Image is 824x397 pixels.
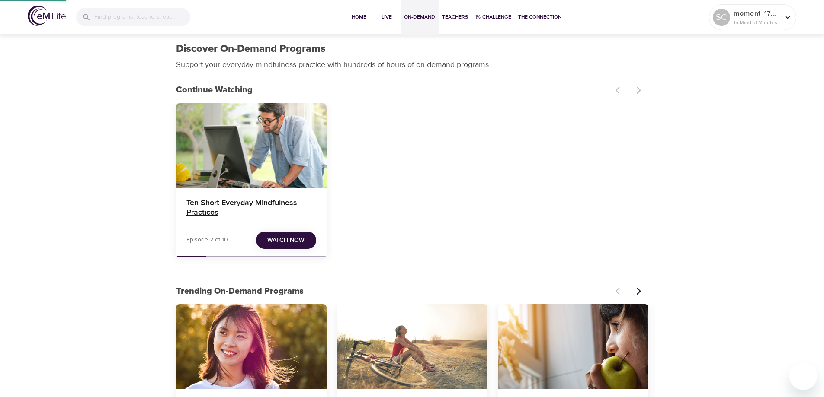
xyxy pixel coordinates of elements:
p: moment_1755031406 [734,8,779,19]
button: Ten Short Everyday Mindfulness Practices [176,103,327,188]
p: Trending On-Demand Programs [176,285,610,298]
span: Live [376,13,397,22]
span: Home [349,13,369,22]
span: The Connection [518,13,561,22]
h3: Continue Watching [176,85,610,95]
button: Watch Now [256,232,316,249]
span: Watch Now [267,235,305,246]
span: On-Demand [404,13,435,22]
h4: Ten Short Everyday Mindfulness Practices [186,198,316,219]
iframe: Button to launch messaging window [789,362,817,390]
p: Support your everyday mindfulness practice with hundreds of hours of on-demand programs. [176,59,500,70]
p: 15 Mindful Minutes [734,19,779,26]
span: Teachers [442,13,468,22]
button: Next items [629,282,648,301]
p: Episode 2 of 10 [186,235,228,245]
div: SC [713,9,730,26]
img: logo [28,6,66,26]
span: 1% Challenge [475,13,511,22]
h1: Discover On-Demand Programs [176,43,326,55]
input: Find programs, teachers, etc... [94,8,190,26]
button: Mindful Eating: A Path to Well-being [498,304,648,389]
button: 7 Days of Emotional Intelligence [176,304,327,389]
button: Getting Active [337,304,487,389]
